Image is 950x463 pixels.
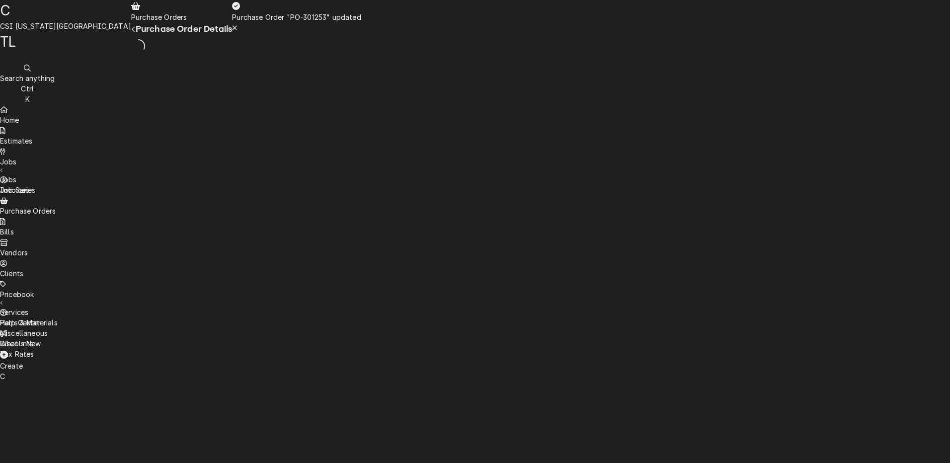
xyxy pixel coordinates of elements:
[232,12,361,22] div: Purchase Order "PO-301253" updated
[21,84,34,93] span: Ctrl
[131,38,145,55] span: Loading...
[25,95,30,103] span: K
[136,24,233,34] span: Purchase Order Details
[131,13,187,21] span: Purchase Orders
[131,24,136,34] button: Navigate back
